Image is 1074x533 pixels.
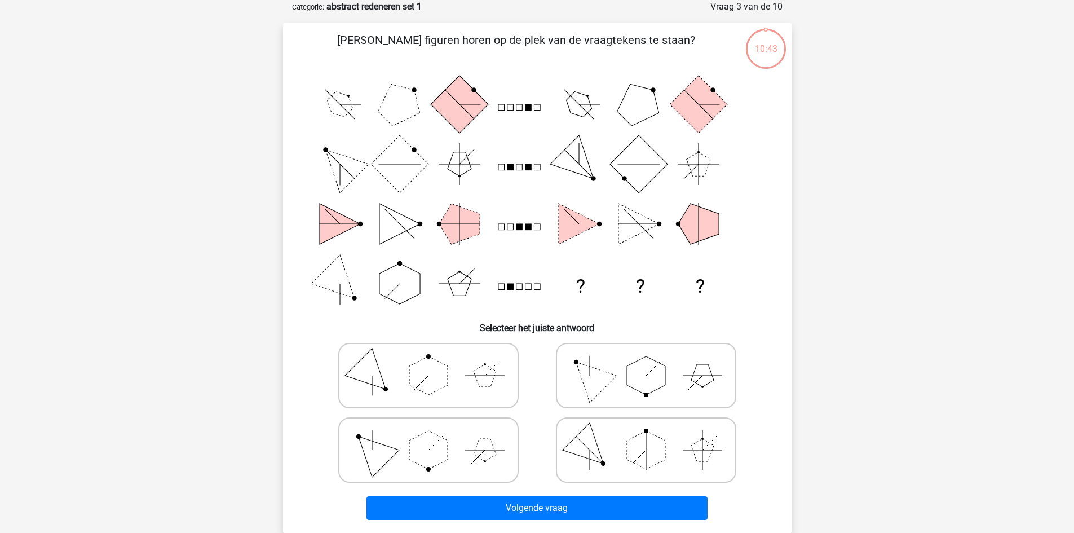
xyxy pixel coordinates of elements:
p: [PERSON_NAME] figuren horen op de plek van de vraagtekens te staan? [301,32,731,65]
h6: Selecteer het juiste antwoord [301,314,774,333]
small: Categorie: [292,3,324,11]
text: ? [696,275,705,297]
strong: abstract redeneren set 1 [326,1,422,12]
button: Volgende vraag [366,496,708,520]
div: 10:43 [745,28,787,56]
text: ? [576,275,585,297]
text: ? [635,275,644,297]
